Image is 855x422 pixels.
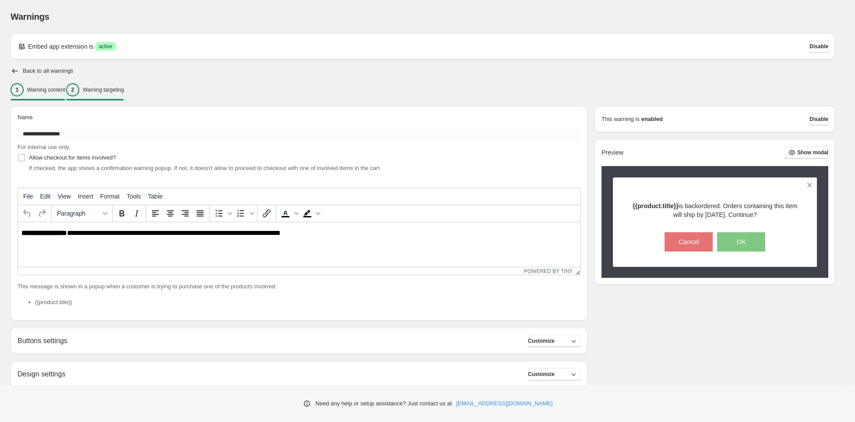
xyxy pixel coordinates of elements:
[66,83,79,96] div: 2
[23,67,74,74] h2: Back to all warnings
[11,83,24,96] div: 1
[11,81,65,99] button: 1Warning content
[528,337,555,344] span: Customize
[100,193,120,200] span: Format
[20,206,35,221] button: Undo
[641,115,663,124] strong: enabled
[18,370,65,378] h2: Design settings
[628,202,802,219] p: is backordered. Orders containing this item will ship by [DATE]. Continue?
[809,116,828,123] span: Disable
[573,267,580,275] div: Resize
[278,206,300,221] div: Text color
[83,86,124,93] p: Warning targeting
[148,193,162,200] span: Table
[18,144,70,150] span: For internal use only.
[797,149,828,156] span: Show modal
[35,298,581,307] li: {{product.title}}
[28,42,93,51] p: Embed app extension is
[633,202,679,209] strong: {{product.title}}
[717,232,765,252] button: OK
[193,206,208,221] button: Justify
[18,337,67,345] h2: Buttons settings
[18,282,581,291] p: This message is shown in a popup when a customer is trying to purchase one of the products involved:
[29,165,380,171] span: If checked, the app shows a confirmation warning popup. If not, it doesn't allow to proceed to ch...
[528,335,581,347] button: Customize
[23,193,33,200] span: File
[456,399,552,408] a: [EMAIL_ADDRESS][DOMAIN_NAME]
[78,193,93,200] span: Insert
[259,206,274,221] button: Insert/edit link
[809,40,828,53] button: Disable
[528,371,555,378] span: Customize
[27,86,65,93] p: Warning content
[528,368,581,380] button: Customize
[29,154,116,161] span: Allow checkout for items involved?
[163,206,178,221] button: Align center
[114,206,129,221] button: Bold
[18,114,33,121] span: Name
[18,222,580,267] iframe: Rich Text Area
[233,206,255,221] div: Numbered list
[300,206,322,221] div: Background color
[40,193,51,200] span: Edit
[809,113,828,125] button: Disable
[58,193,71,200] span: View
[148,206,163,221] button: Align left
[602,149,623,156] h2: Preview
[785,146,828,159] button: Show modal
[211,206,233,221] div: Bullet list
[665,232,713,252] button: Cancel
[178,206,193,221] button: Align right
[127,193,141,200] span: Tools
[53,206,110,221] button: Formats
[524,268,573,274] a: Powered by Tiny
[35,206,49,221] button: Redo
[57,210,100,217] span: Paragraph
[66,81,124,99] button: 2Warning targeting
[99,43,112,50] span: active
[11,12,49,21] span: Warnings
[129,206,144,221] button: Italic
[602,115,640,124] p: This warning is
[809,43,828,50] span: Disable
